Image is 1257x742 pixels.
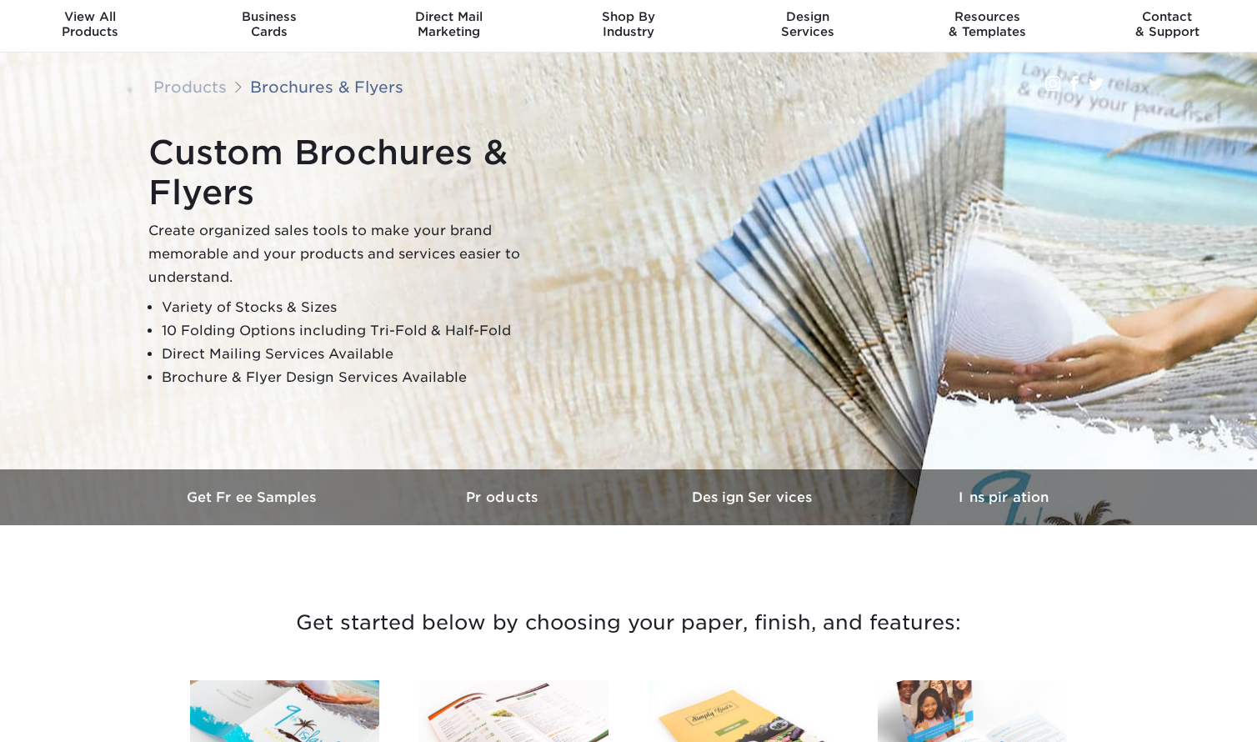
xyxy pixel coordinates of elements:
[628,489,879,505] h3: Design Services
[1078,9,1257,39] div: & Support
[1078,9,1257,24] span: Contact
[141,585,1116,660] h3: Get started below by choosing your paper, finish, and features:
[719,9,898,24] span: Design
[153,78,227,96] a: Products
[148,133,565,213] h1: Custom Brochures & Flyers
[359,9,538,39] div: Marketing
[128,489,378,505] h3: Get Free Samples
[162,366,565,389] li: Brochure & Flyer Design Services Available
[148,219,565,289] p: Create organized sales tools to make your brand memorable and your products and services easier t...
[162,319,565,343] li: 10 Folding Options including Tri-Fold & Half-Fold
[879,469,1129,525] a: Inspiration
[179,9,358,39] div: Cards
[538,9,718,39] div: Industry
[898,9,1077,39] div: & Templates
[898,9,1077,24] span: Resources
[162,343,565,366] li: Direct Mailing Services Available
[378,489,628,505] h3: Products
[378,469,628,525] a: Products
[719,9,898,39] div: Services
[179,9,358,24] span: Business
[250,78,403,96] a: Brochures & Flyers
[359,9,538,24] span: Direct Mail
[128,469,378,525] a: Get Free Samples
[628,469,879,525] a: Design Services
[538,9,718,24] span: Shop By
[879,489,1129,505] h3: Inspiration
[162,296,565,319] li: Variety of Stocks & Sizes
